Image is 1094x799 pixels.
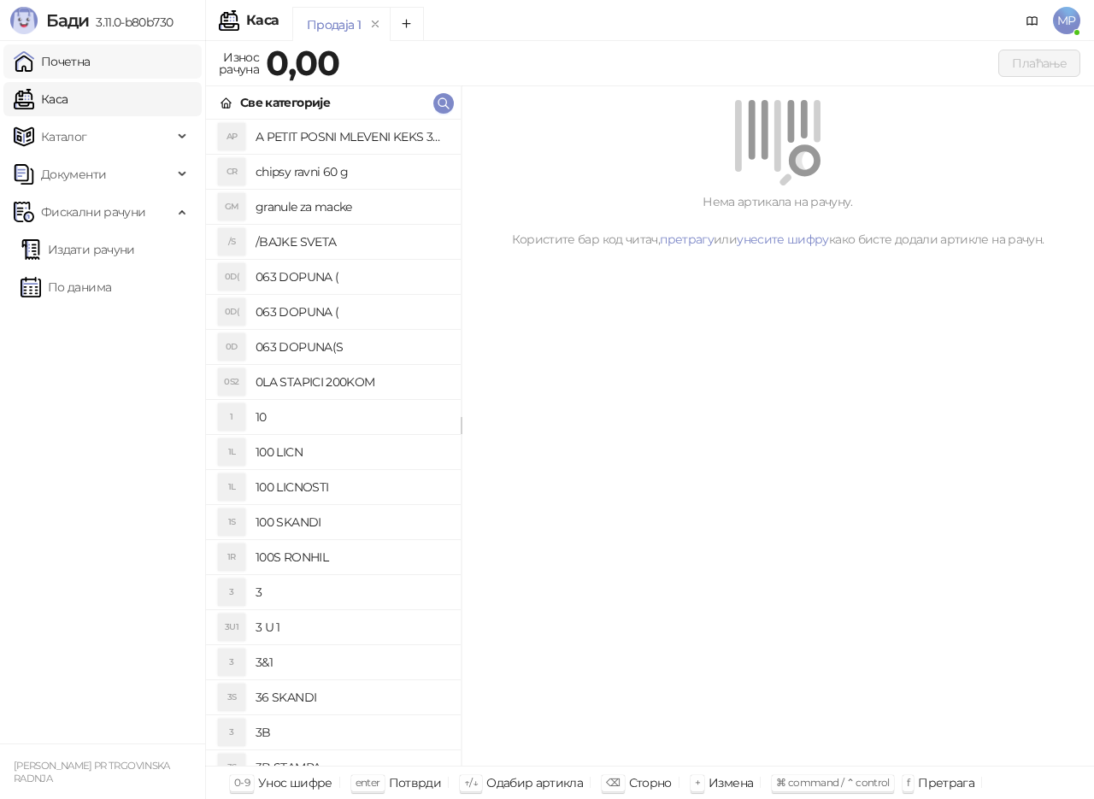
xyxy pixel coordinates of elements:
h4: 063 DOPUNA(S [256,333,447,361]
small: [PERSON_NAME] PR TRGOVINSKA RADNJA [14,760,170,784]
div: 0D [218,333,245,361]
span: MP [1053,7,1080,34]
div: 0D( [218,298,245,326]
img: Logo [10,7,38,34]
a: Издати рачуни [21,232,135,267]
div: CR [218,158,245,185]
div: Претрага [918,772,974,794]
a: унесите шифру [737,232,829,247]
h4: chipsy ravni 60 g [256,158,447,185]
a: Документација [1019,7,1046,34]
div: Унос шифре [258,772,332,794]
div: Потврди [389,772,442,794]
span: Документи [41,157,106,191]
div: Нема артикала на рачуну. Користите бар код читач, или како бисте додали артикле на рачун. [482,192,1073,249]
span: enter [356,776,380,789]
div: 3S [218,684,245,711]
button: Плаћање [998,50,1080,77]
div: Продаја 1 [307,15,361,34]
div: Износ рачуна [215,46,262,80]
div: Сторно [629,772,672,794]
h4: 0LA STAPICI 200KOM [256,368,447,396]
strong: 0,00 [266,42,339,84]
span: ⌫ [606,776,620,789]
div: 1S [218,508,245,536]
div: 1R [218,543,245,571]
div: /S [218,228,245,256]
a: По данима [21,270,111,304]
div: 0S2 [218,368,245,396]
span: 3.11.0-b80b730 [89,15,173,30]
h4: 100 LICNOSTI [256,473,447,501]
h4: 100 SKANDI [256,508,447,536]
span: 0-9 [234,776,250,789]
h4: 063 DOPUNA ( [256,263,447,291]
h4: 100 LICN [256,438,447,466]
a: Каса [14,82,68,116]
h4: 10 [256,403,447,431]
h4: 3&1 [256,649,447,676]
span: ⌘ command / ⌃ control [776,776,890,789]
span: f [907,776,909,789]
h4: 100S RONHIL [256,543,447,571]
h4: A PETIT POSNI MLEVENI KEKS 300G [256,123,447,150]
button: remove [364,17,386,32]
a: Почетна [14,44,91,79]
div: 1 [218,403,245,431]
h4: 063 DOPUNA ( [256,298,447,326]
div: GM [218,193,245,220]
div: Одабир артикла [486,772,583,794]
div: 3 [218,579,245,606]
span: Бади [46,10,89,31]
div: Измена [709,772,753,794]
span: Фискални рачуни [41,195,145,229]
span: Каталог [41,120,87,154]
div: 1L [218,473,245,501]
div: 3 [218,719,245,746]
span: ↑/↓ [464,776,478,789]
h4: 36 SKANDI [256,684,447,711]
h4: granule za macke [256,193,447,220]
h4: 3B [256,719,447,746]
button: Add tab [390,7,424,41]
div: 1L [218,438,245,466]
h4: 3B STAMPA [256,754,447,781]
a: претрагу [660,232,714,247]
div: Каса [246,14,279,27]
div: 3 [218,649,245,676]
div: 3S [218,754,245,781]
div: AP [218,123,245,150]
div: 0D( [218,263,245,291]
div: grid [206,120,461,766]
div: Све категорије [240,93,330,112]
div: 3U1 [218,614,245,641]
h4: /BAJKE SVETA [256,228,447,256]
h4: 3 U 1 [256,614,447,641]
h4: 3 [256,579,447,606]
span: + [695,776,700,789]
